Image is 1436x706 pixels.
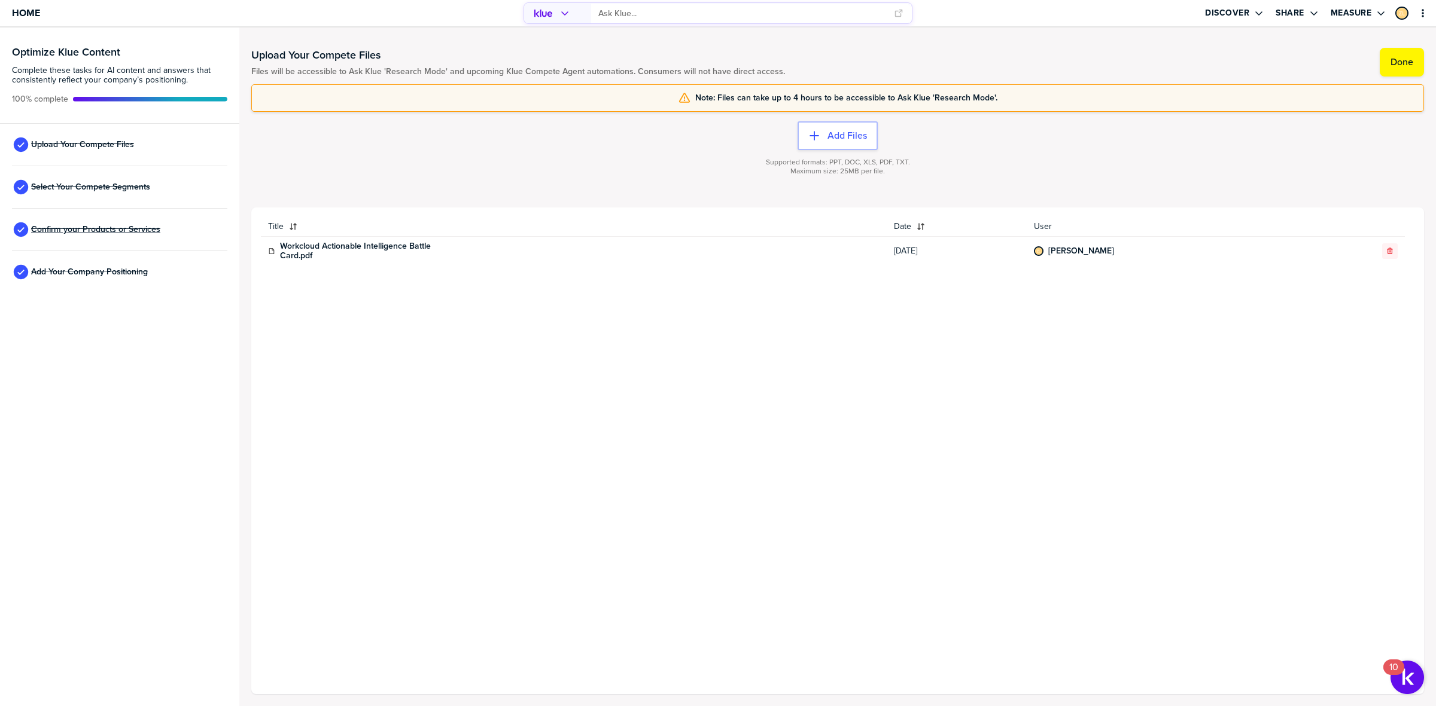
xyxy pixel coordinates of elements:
span: [DATE] [894,246,1020,256]
span: Select Your Compete Segments [31,182,150,192]
button: Title [261,217,887,236]
label: Add Files [827,130,867,142]
div: 10 [1389,667,1398,683]
div: Zev Lewis [1395,7,1408,20]
span: Home [12,8,40,18]
label: Discover [1205,8,1249,19]
button: Add Files [798,121,878,150]
label: Done [1391,56,1413,68]
span: Upload Your Compete Files [31,140,134,149]
span: Date [894,222,911,231]
span: Complete these tasks for AI content and answers that consistently reflect your company’s position... [12,66,227,85]
span: Active [12,94,68,104]
label: Measure [1331,8,1372,19]
span: Title [268,222,284,231]
a: [PERSON_NAME] [1048,246,1114,256]
a: Edit Profile [1394,5,1410,21]
button: Done [1380,48,1424,77]
span: Note: Files can take up to 4 hours to be accessible to Ask Klue 'Research Mode'. [695,93,997,103]
a: Workcloud Actionable Intelligence Battle Card.pdf [280,242,460,261]
span: Confirm your Products or Services [31,225,160,234]
span: Supported formats: PPT, DOC, XLS, PDF, TXT. [766,158,910,167]
span: Add Your Company Positioning [31,267,148,277]
label: Share [1276,8,1304,19]
button: Date [887,217,1027,236]
span: Maximum size: 25MB per file. [790,167,885,176]
h1: Upload Your Compete Files [251,48,785,62]
span: Files will be accessible to Ask Klue 'Research Mode' and upcoming Klue Compete Agent automations.... [251,67,785,77]
button: Open Resource Center, 10 new notifications [1391,661,1424,694]
div: Zev Lewis [1034,246,1043,256]
h3: Optimize Klue Content [12,47,227,57]
img: da13526ef7e7ede2cf28389470c3c61c-sml.png [1397,8,1407,19]
span: User [1034,222,1307,231]
img: da13526ef7e7ede2cf28389470c3c61c-sml.png [1035,247,1042,255]
input: Ask Klue... [598,4,887,23]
